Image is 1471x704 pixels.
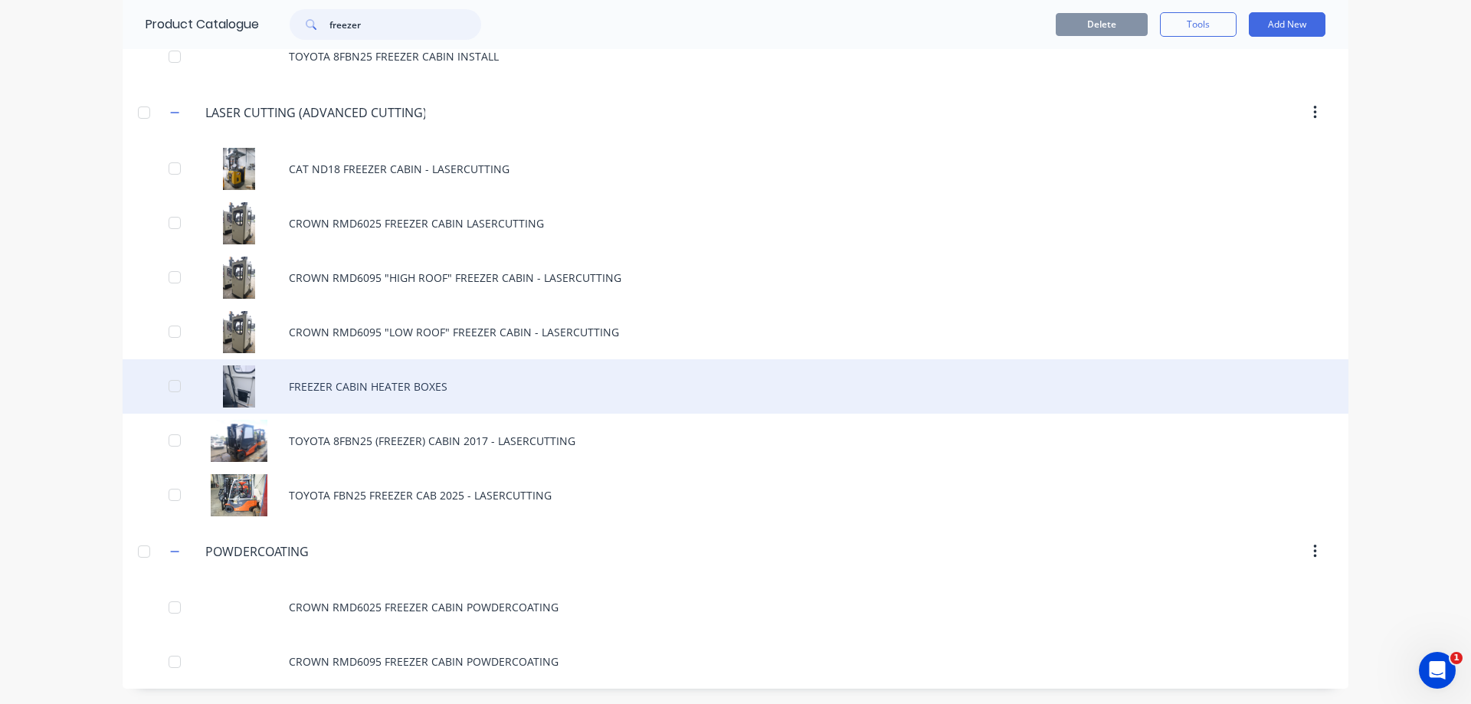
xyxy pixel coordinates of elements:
button: Tools [1160,12,1237,37]
input: Search... [329,9,481,40]
div: CROWN RMD6025 FREEZER CABIN LASERCUTTINGCROWN RMD6025 FREEZER CABIN LASERCUTTING [123,196,1348,250]
button: Add New [1249,12,1325,37]
input: Enter category name [205,542,387,561]
div: CROWN RMD6025 FREEZER CABIN POWDERCOATING [123,580,1348,634]
div: CROWN RMD6095 "LOW ROOF" FREEZER CABIN - LASERCUTTINGCROWN RMD6095 "LOW ROOF" FREEZER CABIN - LAS... [123,305,1348,359]
div: CROWN RMD6095 "HIGH ROOF" FREEZER CABIN - LASERCUTTINGCROWN RMD6095 "HIGH ROOF" FREEZER CABIN - L... [123,250,1348,305]
div: TOYOTA FBN25 FREEZER CAB 2025 - LASERCUTTINGTOYOTA FBN25 FREEZER CAB 2025 - LASERCUTTING [123,468,1348,522]
div: FREEZER CABIN HEATER BOXESFREEZER CABIN HEATER BOXES [123,359,1348,414]
iframe: Intercom live chat [1419,652,1456,689]
div: CROWN RMD6095 FREEZER CABIN POWDERCOATING [123,634,1348,689]
button: Delete [1056,13,1148,36]
input: Enter category name [205,103,425,122]
div: CAT ND18 FREEZER CABIN - LASERCUTTINGCAT ND18 FREEZER CABIN - LASERCUTTING [123,142,1348,196]
div: TOYOTA 8FBN25 (FREEZER) CABIN 2017 - LASERCUTTINGTOYOTA 8FBN25 (FREEZER) CABIN 2017 - LASERCUTTING [123,414,1348,468]
span: 1 [1450,652,1463,664]
div: TOYOTA 8FBN25 FREEZER CABIN INSTALL [123,29,1348,83]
